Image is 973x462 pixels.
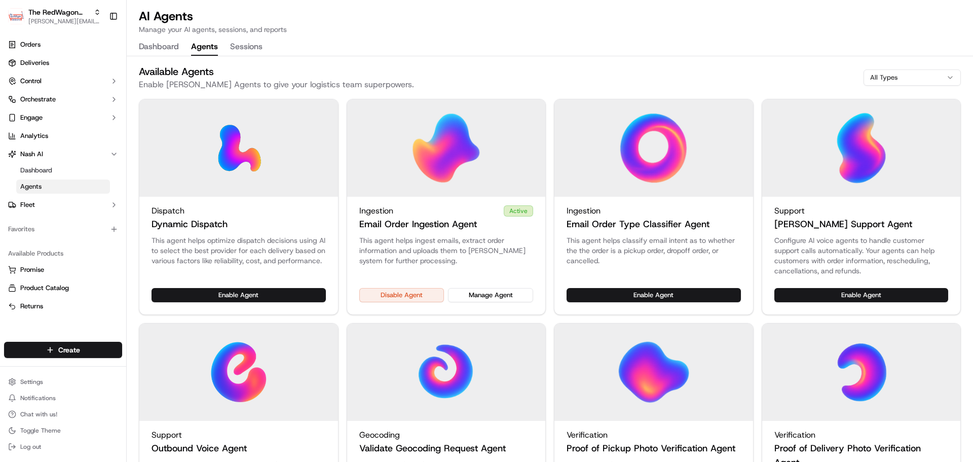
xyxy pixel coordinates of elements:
p: This agent helps optimize dispatch decisions using AI to select the best provider for each delive... [152,235,326,266]
div: Ingestion [359,205,534,217]
button: The RedWagon DeliversThe RedWagon Delivers[PERSON_NAME][EMAIL_ADDRESS][DOMAIN_NAME] [4,4,105,28]
button: Enable Agent [774,288,949,302]
p: This agent helps ingest emails, extract order information and uploads them to [PERSON_NAME] syste... [359,235,534,266]
img: The RedWagon Delivers [8,8,24,24]
img: Email Order Ingestion Agent [409,112,482,185]
button: Product Catalog [4,280,122,296]
a: Deliveries [4,55,122,71]
img: Email Order Type Classifier Agent [617,112,690,185]
button: Notifications [4,391,122,405]
span: Orders [20,40,41,49]
button: Nash AI [4,146,122,162]
button: Orchestrate [4,91,122,108]
div: Available Products [4,245,122,262]
span: Dashboard [20,166,52,175]
span: Notifications [20,394,56,402]
img: Dynamic Dispatch [202,112,275,185]
img: Validate Geocoding Request Agent [409,336,482,409]
button: Log out [4,440,122,454]
a: Product Catalog [8,283,118,293]
button: The RedWagon Delivers [28,7,90,17]
h1: AI Agents [139,8,287,24]
span: Nash AI [20,150,43,159]
a: Orders [4,37,122,53]
span: Agents [20,182,42,191]
button: Dashboard [139,39,179,56]
button: Enable Agent [567,288,741,302]
p: Manage your AI agents, sessions, and reports [139,24,287,34]
div: Favorites [4,221,122,237]
span: Analytics [20,131,48,140]
img: Outbound Voice Agent [202,336,275,409]
span: Toggle Theme [20,427,61,435]
h2: Available Agents [139,64,414,79]
a: Analytics [4,128,122,144]
span: Settings [20,378,43,386]
button: Engage [4,110,122,126]
h3: Proof of Pickup Photo Verification Agent [567,441,735,455]
h3: [PERSON_NAME] Support Agent [774,217,912,231]
button: Create [4,342,122,358]
h3: Email Order Type Classifier Agent [567,217,709,231]
div: Dispatch [152,205,326,217]
a: Returns [8,302,118,311]
div: Ingestion [567,205,741,217]
span: Fleet [20,200,35,209]
button: Enable Agent [152,288,326,302]
span: Engage [20,113,43,122]
img: Proof of Pickup Photo Verification Agent [617,336,690,409]
button: Agents [191,39,218,56]
img: Proof of Delivery Photo Verification Agent [825,336,897,409]
span: Create [58,345,80,355]
span: Deliveries [20,58,49,67]
button: Settings [4,375,122,389]
p: This agent helps classify email intent as to whether the the order is a pickup order, dropoff ord... [567,235,741,266]
div: Verification [774,429,949,441]
span: Product Catalog [20,283,69,293]
div: Support [152,429,326,441]
h3: Email Order Ingestion Agent [359,217,477,231]
span: Returns [20,302,43,311]
div: Verification [567,429,741,441]
img: Charlie Support Agent [825,112,897,185]
div: Active [504,205,533,217]
button: Disable Agent [359,288,444,302]
a: Promise [8,265,118,274]
div: Support [774,205,949,217]
span: Orchestrate [20,95,56,104]
button: Chat with us! [4,407,122,421]
button: Toggle Theme [4,423,122,438]
h3: Dynamic Dispatch [152,217,228,231]
p: Configure AI voice agents to handle customer support calls automatically. Your agents can help cu... [774,235,949,276]
button: [PERSON_NAME][EMAIL_ADDRESS][DOMAIN_NAME] [28,17,101,25]
div: Geocoding [359,429,534,441]
span: Control [20,77,42,86]
button: Returns [4,298,122,314]
h3: Outbound Voice Agent [152,441,247,455]
a: Agents [16,180,110,194]
button: Sessions [230,39,263,56]
span: Chat with us! [20,410,57,418]
span: Promise [20,265,44,274]
p: Enable [PERSON_NAME] Agents to give your logistics team superpowers. [139,79,414,91]
button: Control [4,73,122,89]
button: Fleet [4,197,122,213]
button: Promise [4,262,122,278]
button: Manage Agent [448,288,533,302]
a: Dashboard [16,163,110,177]
span: Log out [20,443,41,451]
h3: Validate Geocoding Request Agent [359,441,506,455]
